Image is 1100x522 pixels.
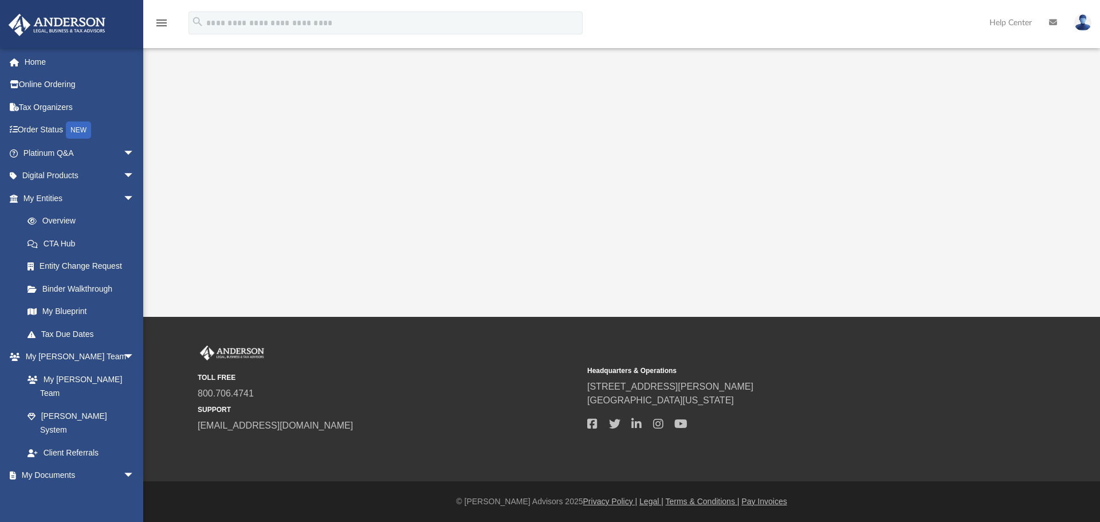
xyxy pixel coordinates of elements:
[1074,14,1091,31] img: User Pic
[198,346,266,360] img: Anderson Advisors Platinum Portal
[198,372,579,383] small: TOLL FREE
[16,323,152,346] a: Tax Due Dates
[8,142,152,164] a: Platinum Q&Aarrow_drop_down
[66,121,91,139] div: NEW
[587,395,734,405] a: [GEOGRAPHIC_DATA][US_STATE]
[16,405,146,441] a: [PERSON_NAME] System
[741,497,787,506] a: Pay Invoices
[587,366,969,376] small: Headquarters & Operations
[123,187,146,210] span: arrow_drop_down
[143,496,1100,508] div: © [PERSON_NAME] Advisors 2025
[16,300,146,323] a: My Blueprint
[8,50,152,73] a: Home
[123,142,146,165] span: arrow_drop_down
[123,346,146,369] span: arrow_drop_down
[16,368,140,405] a: My [PERSON_NAME] Team
[123,164,146,188] span: arrow_drop_down
[16,441,146,464] a: Client Referrals
[198,388,254,398] a: 800.706.4741
[8,346,146,368] a: My [PERSON_NAME] Teamarrow_drop_down
[8,187,152,210] a: My Entitiesarrow_drop_down
[666,497,740,506] a: Terms & Conditions |
[583,497,638,506] a: Privacy Policy |
[8,96,152,119] a: Tax Organizers
[8,464,146,487] a: My Documentsarrow_drop_down
[16,255,152,278] a: Entity Change Request
[8,164,152,187] a: Digital Productsarrow_drop_down
[5,14,109,36] img: Anderson Advisors Platinum Portal
[8,119,152,142] a: Order StatusNEW
[155,22,168,30] a: menu
[123,464,146,488] span: arrow_drop_down
[155,16,168,30] i: menu
[587,382,753,391] a: [STREET_ADDRESS][PERSON_NAME]
[16,210,152,233] a: Overview
[198,405,579,415] small: SUPPORT
[639,497,663,506] a: Legal |
[16,232,152,255] a: CTA Hub
[191,15,204,28] i: search
[8,73,152,96] a: Online Ordering
[16,277,152,300] a: Binder Walkthrough
[198,421,353,430] a: [EMAIL_ADDRESS][DOMAIN_NAME]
